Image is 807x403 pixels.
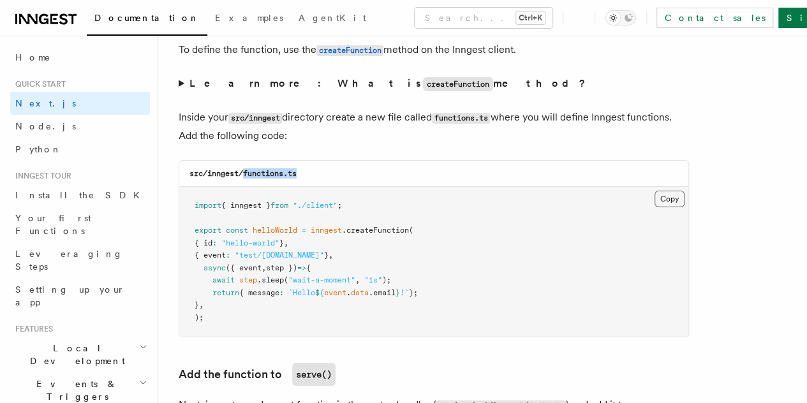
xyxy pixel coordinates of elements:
[239,275,257,284] span: step
[284,238,288,247] span: ,
[297,263,306,272] span: =>
[299,13,366,23] span: AgentKit
[215,13,283,23] span: Examples
[316,43,383,55] a: createFunction
[382,275,391,284] span: );
[10,46,150,69] a: Home
[235,251,324,260] span: "test/[DOMAIN_NAME]"
[400,288,409,297] span: !`
[266,263,297,272] span: step })
[369,288,396,297] span: .email
[189,169,297,178] code: src/inngest/functions.ts
[409,288,418,297] span: };
[605,10,636,26] button: Toggle dark mode
[179,75,689,93] summary: Learn more: What iscreateFunctionmethod?
[329,251,333,260] span: ,
[284,275,288,284] span: (
[189,77,588,89] strong: Learn more: What is method?
[15,144,62,154] span: Python
[221,238,279,247] span: "hello-world"
[292,363,336,386] code: serve()
[516,11,545,24] kbd: Ctrl+K
[195,201,221,210] span: import
[195,238,212,247] span: { id
[195,300,199,309] span: }
[212,288,239,297] span: return
[270,201,288,210] span: from
[253,226,297,235] span: helloWorld
[315,288,324,297] span: ${
[199,300,204,309] span: ,
[204,263,226,272] span: async
[179,108,689,145] p: Inside your directory create a new file called where you will define Inngest functions. Add the f...
[10,377,139,403] span: Events & Triggers
[15,249,123,272] span: Leveraging Steps
[15,190,147,200] span: Install the SDK
[409,226,413,235] span: (
[15,213,91,236] span: Your first Functions
[10,171,71,181] span: Inngest tour
[306,263,311,272] span: {
[279,288,284,297] span: :
[346,288,351,297] span: .
[212,275,235,284] span: await
[355,275,360,284] span: ,
[302,226,306,235] span: =
[226,251,230,260] span: :
[10,207,150,242] a: Your first Functions
[257,275,284,284] span: .sleep
[10,184,150,207] a: Install the SDK
[342,226,409,235] span: .createFunction
[10,138,150,161] a: Python
[10,342,139,367] span: Local Development
[10,242,150,278] a: Leveraging Steps
[351,288,369,297] span: data
[279,238,284,247] span: }
[226,226,248,235] span: const
[10,79,66,89] span: Quick start
[195,313,204,322] span: );
[212,238,217,247] span: :
[15,98,76,108] span: Next.js
[87,4,207,36] a: Documentation
[423,77,493,91] code: createFunction
[10,92,150,115] a: Next.js
[195,226,221,235] span: export
[415,8,552,28] button: Search...Ctrl+K
[432,113,490,124] code: functions.ts
[316,45,383,56] code: createFunction
[226,263,262,272] span: ({ event
[655,191,685,207] button: Copy
[262,263,266,272] span: ,
[311,226,342,235] span: inngest
[15,284,125,307] span: Setting up your app
[228,113,282,124] code: src/inngest
[10,278,150,314] a: Setting up your app
[207,4,291,34] a: Examples
[324,251,329,260] span: }
[179,41,689,59] p: To define the function, use the method on the Inngest client.
[364,275,382,284] span: "1s"
[15,51,51,64] span: Home
[195,251,226,260] span: { event
[291,4,374,34] a: AgentKit
[239,288,279,297] span: { message
[221,201,270,210] span: { inngest }
[396,288,400,297] span: }
[15,121,76,131] span: Node.js
[288,275,355,284] span: "wait-a-moment"
[179,363,336,386] a: Add the function toserve()
[324,288,346,297] span: event
[288,288,315,297] span: `Hello
[337,201,342,210] span: ;
[94,13,200,23] span: Documentation
[293,201,337,210] span: "./client"
[10,324,53,334] span: Features
[656,8,773,28] a: Contact sales
[10,115,150,138] a: Node.js
[10,337,150,372] button: Local Development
